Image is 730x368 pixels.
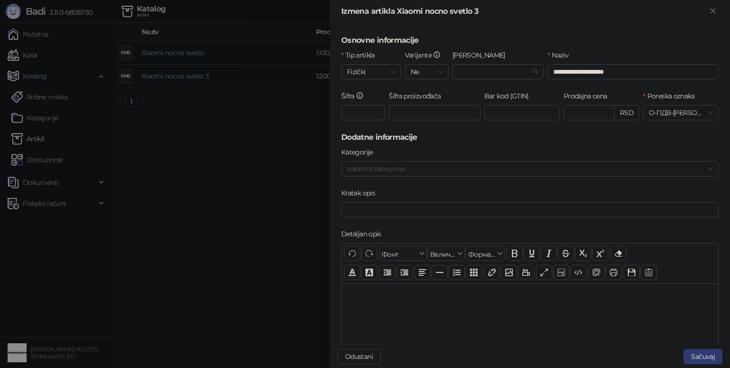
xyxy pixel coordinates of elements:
[643,91,701,101] label: Poreska oznaka
[649,106,713,120] span: О-ПДВ - [PERSON_NAME] ( 20,00 %)
[588,265,605,280] button: Преглед
[484,91,535,101] label: Bar kod (GTIN)
[564,91,613,101] label: Prodajna cena
[641,265,657,280] button: Шаблон
[361,265,377,280] button: Боја позадине
[507,246,523,261] button: Подебљано
[466,246,505,261] button: Формати
[341,132,719,143] h5: Dodatne informacije
[449,265,465,280] button: Листа
[484,265,500,280] button: Веза
[432,265,448,280] button: Хоризонтална линија
[344,246,360,261] button: Поврати
[524,246,540,261] button: Подвучено
[347,65,395,79] span: Fizički
[379,246,427,261] button: Фонт
[428,246,465,261] button: Величина
[341,147,379,157] label: Kategorije
[341,229,387,239] label: Detaljan opis
[575,246,591,261] button: Индексирано
[458,65,530,79] input: Robna marka
[536,265,552,280] button: Приказ преко целог екрана
[411,65,443,79] span: Ne
[341,188,381,198] label: Kratak opis
[341,202,719,217] input: Kratak opis
[389,91,447,101] label: Šifra proizvođača
[405,50,447,60] label: Varijante
[337,349,381,364] button: Odustani
[547,50,574,60] label: Naziv
[452,50,511,60] label: Robna marka
[553,265,569,280] button: Прикажи блокове
[592,246,608,261] button: Експонент
[379,265,395,280] button: Извлачење
[683,349,722,364] button: Sačuvaj
[341,91,370,101] label: Šifra
[707,6,719,17] button: Zatvori
[396,265,413,280] button: Увлачење
[341,35,719,46] h5: Osnovne informacije
[518,265,534,280] button: Видео
[541,246,557,261] button: Искошено
[624,265,640,280] button: Сачувај
[341,6,707,17] div: Izmena artikla Xiaomi nocno svetlo 3
[610,246,626,261] button: Уклони формат
[361,246,377,261] button: Понови
[484,105,560,120] input: Bar kod (GTIN)
[389,105,480,120] input: Šifra proizvođača
[466,265,482,280] button: Табела
[605,265,622,280] button: Штампај
[570,265,586,280] button: Приказ кода
[558,246,574,261] button: Прецртано
[615,105,639,120] div: RSD
[501,265,517,280] button: Слика
[344,265,360,280] button: Боја текста
[414,265,431,280] button: Поравнање
[547,64,719,79] input: Naziv
[341,50,381,60] label: Tip artikla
